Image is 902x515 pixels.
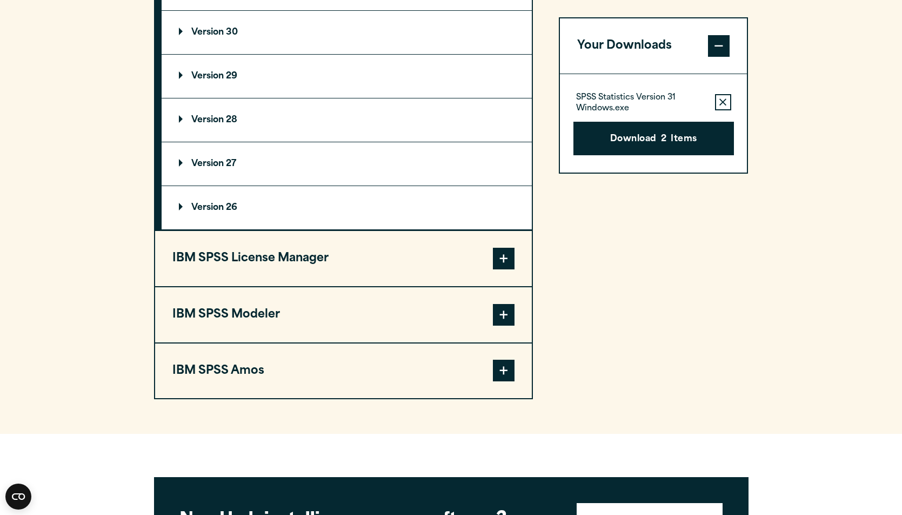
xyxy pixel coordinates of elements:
[560,18,747,74] button: Your Downloads
[179,116,237,124] p: Version 28
[162,55,532,98] summary: Version 29
[179,203,237,212] p: Version 26
[576,93,706,114] p: SPSS Statistics Version 31 Windows.exe
[179,72,237,81] p: Version 29
[5,484,31,510] button: Open CMP widget
[179,160,236,168] p: Version 27
[162,98,532,142] summary: Version 28
[162,11,532,54] summary: Version 30
[661,133,666,147] span: 2
[155,344,532,399] button: IBM SPSS Amos
[162,142,532,186] summary: Version 27
[162,186,532,229] summary: Version 26
[155,287,532,342] button: IBM SPSS Modeler
[560,74,747,173] div: Your Downloads
[155,231,532,286] button: IBM SPSS License Manager
[179,28,238,37] p: Version 30
[573,122,734,155] button: Download2Items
